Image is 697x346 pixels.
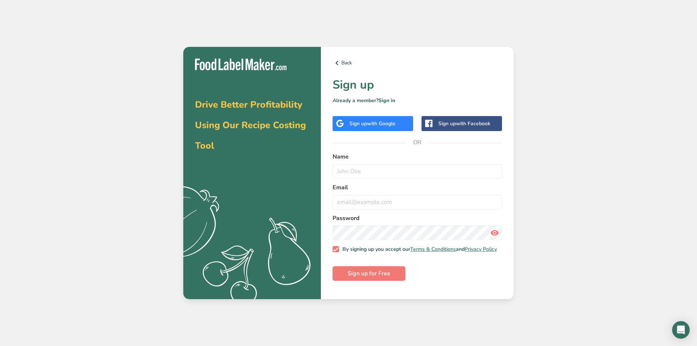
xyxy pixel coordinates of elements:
[333,164,502,179] input: John Doe
[333,183,502,192] label: Email
[410,246,456,253] a: Terms & Conditions
[333,195,502,209] input: email@example.com
[333,59,502,67] a: Back
[195,59,286,71] img: Food Label Maker
[378,97,395,104] a: Sign in
[456,120,490,127] span: with Facebook
[339,246,497,253] span: By signing up you accept our and
[406,131,428,153] span: OR
[333,152,502,161] label: Name
[333,266,405,281] button: Sign up for Free
[672,321,690,339] div: Open Intercom Messenger
[348,269,390,278] span: Sign up for Free
[367,120,396,127] span: with Google
[333,214,502,223] label: Password
[333,76,502,94] h1: Sign up
[333,97,502,104] p: Already a member?
[349,120,396,127] div: Sign up
[195,98,306,152] span: Drive Better Profitability Using Our Recipe Costing Tool
[438,120,490,127] div: Sign up
[465,246,497,253] a: Privacy Policy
